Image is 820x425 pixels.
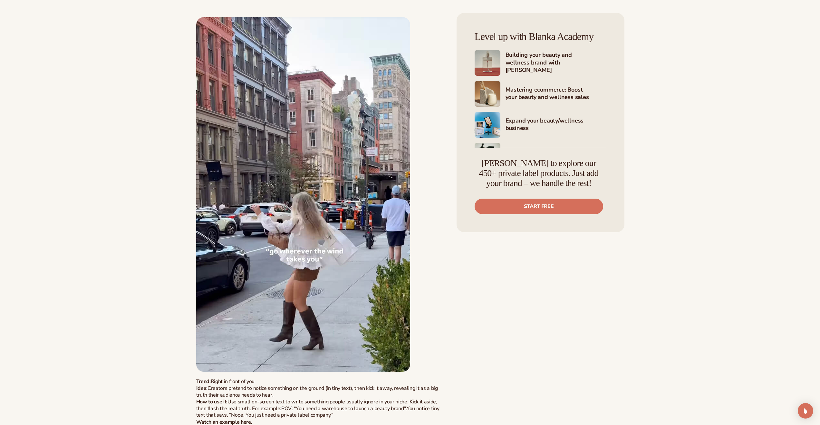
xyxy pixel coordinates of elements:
strong: Trend: [196,378,211,385]
a: Shopify Image 9 Expand your beauty/wellness business [475,112,606,138]
a: Shopify Image 10 Marketing your beauty and wellness brand 101 [475,143,606,169]
div: Open Intercom Messenger [798,403,813,419]
h4: Level up with Blanka Academy [475,31,606,42]
img: Shopify Image 10 [475,143,500,169]
img: Shopify Image 9 [475,112,500,138]
a: Start free [475,199,603,214]
strong: Idea [196,385,207,392]
img: instagram viral trend of "go where the wind takes you" [196,17,410,372]
a: instagram viral trend of "go where the wind takes you" [196,17,444,372]
h4: Mastering ecommerce: Boost your beauty and wellness sales [506,86,606,102]
h4: Building your beauty and wellness brand with [PERSON_NAME] [506,51,606,74]
strong: How to use it: [196,398,228,405]
h4: Expand your beauty/wellness business [506,117,606,133]
a: Shopify Image 8 Mastering ecommerce: Boost your beauty and wellness sales [475,81,606,107]
img: Shopify Image 8 [475,81,500,107]
img: Shopify Image 7 [475,50,500,76]
h4: [PERSON_NAME] to explore our 450+ private label products. Just add your brand – we handle the rest! [475,158,603,188]
a: Shopify Image 7 Building your beauty and wellness brand with [PERSON_NAME] [475,50,606,76]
